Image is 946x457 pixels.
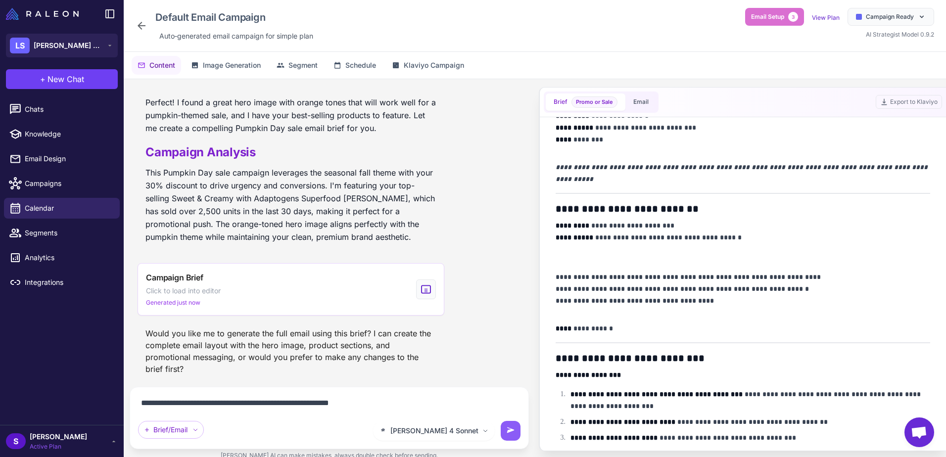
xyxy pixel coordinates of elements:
div: S [6,433,26,449]
button: BriefPromo or Sale [546,93,625,111]
a: Integrations [4,272,120,293]
span: [PERSON_NAME] Superfood [34,40,103,51]
button: Content [132,56,181,75]
span: AI Strategist Model 0.9.2 [866,31,934,38]
span: Segments [25,228,112,238]
span: New Chat [47,73,84,85]
a: View Plan [812,14,840,21]
span: Analytics [25,252,112,263]
div: Click to edit description [155,29,317,44]
span: Brief [554,97,568,106]
button: Segment [271,56,324,75]
button: Email Setup3 [745,8,804,26]
span: Active Plan [30,442,87,451]
div: Click to edit campaign name [151,8,317,27]
span: Chats [25,104,112,115]
span: Content [149,60,175,71]
h2: Campaign Analysis [145,144,436,160]
span: 3 [788,12,798,22]
div: Would you like me to generate the full email using this brief? I can create the complete email la... [138,323,444,379]
span: Schedule [345,60,376,71]
span: Generated just now [146,298,200,307]
span: Email Design [25,153,112,164]
a: Calendar [4,198,120,219]
p: Perfect! I found a great hero image with orange tones that will work well for a pumpkin-themed sa... [145,96,436,135]
button: LS[PERSON_NAME] Superfood [6,34,118,57]
span: Image Generation [203,60,261,71]
a: Analytics [4,247,120,268]
span: Campaign Brief [146,272,203,283]
img: Raleon Logo [6,8,79,20]
button: Image Generation [185,56,267,75]
span: + [40,73,46,85]
span: Calendar [25,203,112,214]
a: Chats [4,99,120,120]
a: Knowledge [4,124,120,144]
div: Open chat [904,417,934,447]
button: +New Chat [6,69,118,89]
span: Integrations [25,277,112,288]
span: Klaviyo Campaign [404,60,464,71]
button: Schedule [328,56,382,75]
a: Raleon Logo [6,8,83,20]
p: This Pumpkin Day sale campaign leverages the seasonal fall theme with your 30% discount to drive ... [145,166,436,243]
span: [PERSON_NAME] 4 Sonnet [390,425,478,436]
span: Click to load into editor [146,285,221,296]
span: Knowledge [25,129,112,139]
button: Export to Klaviyo [876,95,942,109]
span: Email Setup [751,12,784,21]
span: Auto‑generated email campaign for simple plan [159,31,313,42]
span: Brief template [571,96,617,108]
div: LS [10,38,30,53]
button: Email [625,93,657,111]
span: [PERSON_NAME] [30,431,87,442]
a: Segments [4,223,120,243]
button: Klaviyo Campaign [386,56,470,75]
button: [PERSON_NAME] 4 Sonnet [373,421,495,441]
span: Segment [288,60,318,71]
span: Campaigns [25,178,112,189]
div: Brief/Email [138,421,204,439]
a: Campaigns [4,173,120,194]
a: Email Design [4,148,120,169]
span: Campaign Ready [866,12,914,21]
